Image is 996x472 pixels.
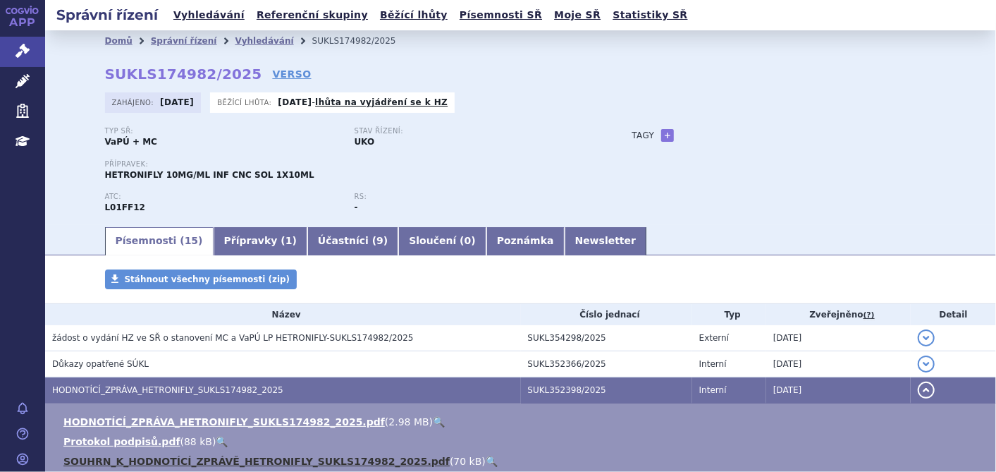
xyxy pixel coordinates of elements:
p: - [278,97,448,108]
a: Běžící lhůty [376,6,452,25]
a: Správní řízení [151,36,217,46]
a: Přípravky (1) [214,227,307,255]
td: [DATE] [766,325,911,351]
a: SOUHRN_K_HODNOTÍCÍ_ZPRÁVĚ_HETRONIFLY_SUKLS174982_2025.pdf [63,456,450,467]
a: Stáhnout všechny písemnosti (zip) [105,270,297,289]
p: ATC: [105,193,340,201]
a: Statistiky SŘ [608,6,691,25]
a: Písemnosti SŘ [455,6,546,25]
a: lhůta na vyjádření se k HZ [315,97,448,107]
a: Moje SŘ [550,6,605,25]
abbr: (?) [863,310,875,320]
button: detail [918,329,935,346]
a: 🔍 [216,436,228,447]
span: žádost o vydání HZ ve SŘ o stanovení MC a VaPÚ LP HETRONIFLY-SUKLS174982/2025 [52,333,414,343]
a: Sloučení (0) [398,227,486,255]
span: 70 kB [454,456,482,467]
th: Číslo jednací [521,304,692,325]
th: Zveřejněno [766,304,911,325]
p: Typ SŘ: [105,127,340,135]
span: Zahájeno: [112,97,156,108]
p: Přípravek: [105,160,604,169]
span: Externí [699,333,729,343]
a: Newsletter [565,227,647,255]
a: Protokol podpisů.pdf [63,436,180,447]
th: Typ [692,304,766,325]
a: 🔍 [433,416,445,428]
p: Stav řízení: [355,127,590,135]
a: Vyhledávání [169,6,249,25]
span: 2.98 MB [388,416,429,428]
th: Název [45,304,521,325]
h3: Tagy [632,127,655,144]
strong: SERPLULIMAB [105,202,145,212]
span: 15 [185,235,198,246]
td: SUKL354298/2025 [521,325,692,351]
span: 88 kB [184,436,212,447]
td: [DATE] [766,377,911,404]
span: Interní [699,359,727,369]
li: ( ) [63,435,982,449]
th: Detail [911,304,996,325]
p: RS: [355,193,590,201]
strong: - [355,202,358,212]
button: detail [918,382,935,399]
span: 9 [376,235,383,246]
span: Stáhnout všechny písemnosti (zip) [125,274,290,284]
li: ( ) [63,415,982,429]
span: HODNOTÍCÍ_ZPRÁVA_HETRONIFLY_SUKLS174982_2025 [52,385,283,395]
a: Účastníci (9) [307,227,398,255]
button: detail [918,356,935,373]
span: Důkazy opatřené SÚKL [52,359,149,369]
a: + [661,129,674,142]
strong: SUKLS174982/2025 [105,66,262,83]
a: Vyhledávání [235,36,293,46]
span: HETRONIFLY 10MG/ML INF CNC SOL 1X10ML [105,170,314,180]
a: Referenční skupiny [252,6,372,25]
span: 0 [465,235,472,246]
td: SUKL352366/2025 [521,351,692,377]
span: 1 [285,235,293,246]
strong: UKO [355,137,375,147]
h2: Správní řízení [45,5,169,25]
strong: [DATE] [160,97,194,107]
strong: [DATE] [278,97,312,107]
a: Písemnosti (15) [105,227,214,255]
a: HODNOTÍCÍ_ZPRÁVA_HETRONIFLY_SUKLS174982_2025.pdf [63,416,385,428]
a: VERSO [272,67,311,81]
span: Interní [699,385,727,395]
li: ( ) [63,454,982,468]
a: Poznámka [486,227,565,255]
td: [DATE] [766,351,911,377]
td: SUKL352398/2025 [521,377,692,404]
strong: VaPÚ + MC [105,137,157,147]
a: Domů [105,36,133,46]
li: SUKLS174982/2025 [312,30,414,52]
span: Běžící lhůta: [217,97,274,108]
a: 🔍 [486,456,498,467]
